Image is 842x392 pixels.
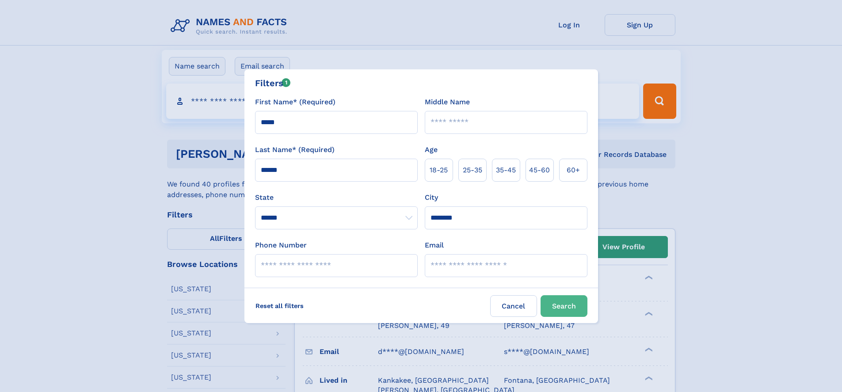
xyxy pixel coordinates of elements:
span: 25‑35 [463,165,482,175]
label: Phone Number [255,240,307,251]
label: Email [425,240,444,251]
span: 18‑25 [430,165,448,175]
span: 60+ [567,165,580,175]
label: State [255,192,418,203]
label: Cancel [490,295,537,317]
label: First Name* (Required) [255,97,335,107]
span: 45‑60 [529,165,550,175]
label: Age [425,145,438,155]
label: City [425,192,438,203]
div: Filters [255,76,291,90]
label: Middle Name [425,97,470,107]
label: Reset all filters [250,295,309,316]
span: 35‑45 [496,165,516,175]
label: Last Name* (Required) [255,145,335,155]
button: Search [541,295,587,317]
